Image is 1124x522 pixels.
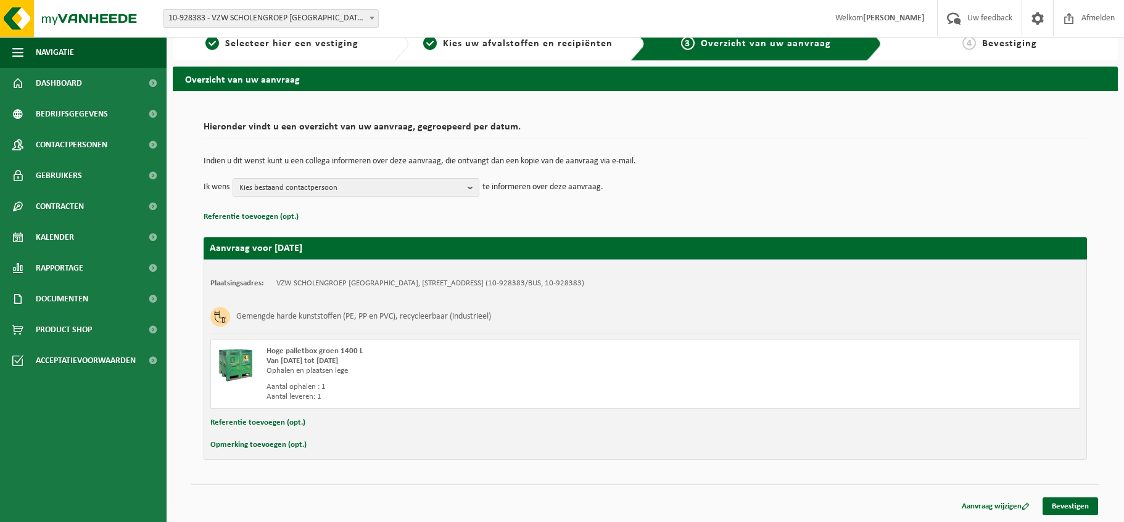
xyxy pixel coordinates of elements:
h2: Hieronder vindt u een overzicht van uw aanvraag, gegroepeerd per datum. [204,122,1087,139]
span: Product Shop [36,314,92,345]
span: Selecteer hier een vestiging [225,39,358,49]
span: 10-928383 - VZW SCHOLENGROEP SINT-MICHIEL - CAMPUS BARNUM - ROESELARE [163,10,378,27]
a: 1Selecteer hier een vestiging [179,36,384,51]
span: 10-928383 - VZW SCHOLENGROEP SINT-MICHIEL - CAMPUS BARNUM - ROESELARE [163,9,379,28]
span: Hoge palletbox groen 1400 L [267,347,363,355]
span: 2 [423,36,437,50]
strong: Aanvraag voor [DATE] [210,243,302,253]
button: Referentie toevoegen (opt.) [210,415,305,431]
span: Overzicht van uw aanvraag [701,39,831,49]
div: Aantal leveren: 1 [267,392,695,402]
span: Navigatie [36,37,74,68]
p: Ik wens [204,178,229,197]
span: 4 [962,36,976,50]
td: VZW SCHOLENGROEP [GEOGRAPHIC_DATA], [STREET_ADDRESS] (10-928383/BUS, 10-928383) [276,279,584,288]
p: Indien u dit wenst kunt u een collega informeren over deze aanvraag, die ontvangt dan een kopie v... [204,157,1087,166]
span: Kies uw afvalstoffen en recipiënten [443,39,613,49]
img: PB-HB-1400-HPE-GN-01.png [217,346,254,383]
p: te informeren over deze aanvraag. [482,178,603,197]
h3: Gemengde harde kunststoffen (PE, PP en PVC), recycleerbaar (industrieel) [236,307,491,327]
a: Aanvraag wijzigen [953,497,1039,515]
span: Contracten [36,191,84,222]
span: Gebruikers [36,160,82,191]
span: Bevestiging [982,39,1037,49]
div: Ophalen en plaatsen lege [267,366,695,376]
span: Bedrijfsgegevens [36,99,108,129]
span: Kalender [36,222,74,253]
span: 1 [205,36,219,50]
span: Dashboard [36,68,82,99]
strong: Van [DATE] tot [DATE] [267,357,338,365]
span: Acceptatievoorwaarden [36,345,136,376]
a: Bevestigen [1043,497,1098,515]
span: 3 [681,36,695,50]
button: Opmerking toevoegen (opt.) [210,437,307,453]
div: Aantal ophalen : 1 [267,382,695,392]
button: Kies bestaand contactpersoon [233,178,479,197]
strong: Plaatsingsadres: [210,279,264,287]
span: Kies bestaand contactpersoon [239,179,463,197]
a: 2Kies uw afvalstoffen en recipiënten [415,36,621,51]
strong: [PERSON_NAME] [863,14,925,23]
h2: Overzicht van uw aanvraag [173,67,1118,91]
button: Referentie toevoegen (opt.) [204,209,299,225]
span: Documenten [36,283,88,314]
span: Contactpersonen [36,129,107,160]
span: Rapportage [36,253,83,283]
